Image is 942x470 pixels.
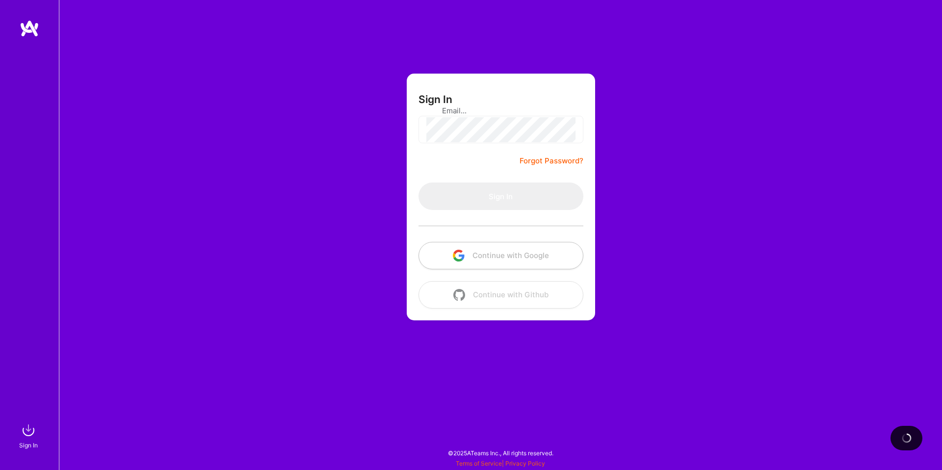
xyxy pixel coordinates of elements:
[900,432,913,444] img: loading
[19,420,38,440] img: sign in
[419,242,583,269] button: Continue with Google
[442,98,560,123] input: Email...
[453,289,465,301] img: icon
[21,420,38,450] a: sign inSign In
[456,460,545,467] span: |
[520,155,583,167] a: Forgot Password?
[456,460,502,467] a: Terms of Service
[59,441,942,465] div: © 2025 ATeams Inc., All rights reserved.
[419,183,583,210] button: Sign In
[419,93,452,105] h3: Sign In
[19,440,38,450] div: Sign In
[453,250,465,261] img: icon
[419,281,583,309] button: Continue with Github
[20,20,39,37] img: logo
[505,460,545,467] a: Privacy Policy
